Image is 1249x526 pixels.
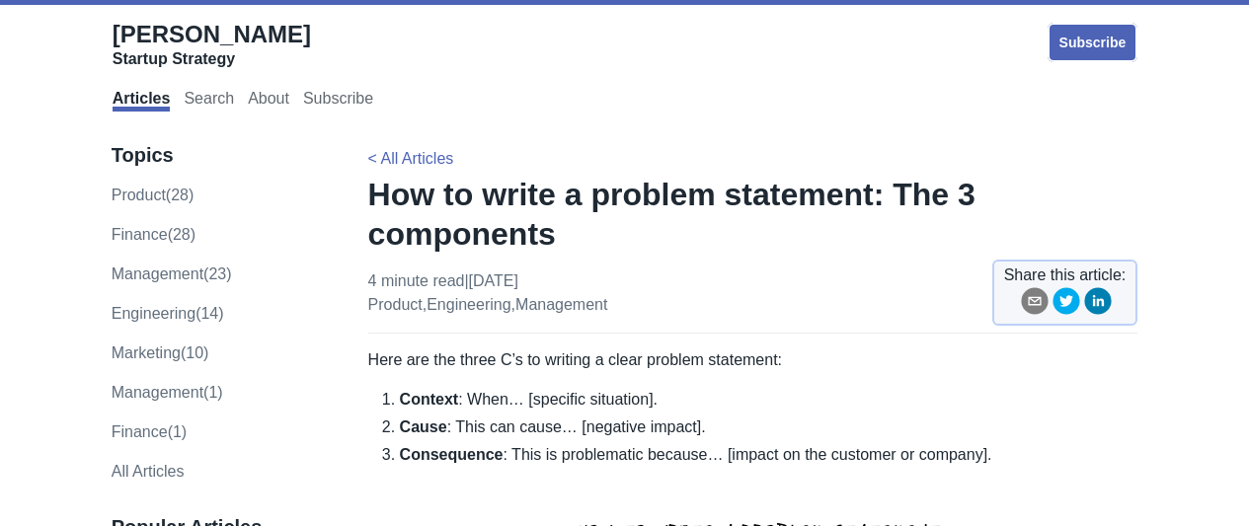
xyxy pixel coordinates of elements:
[112,305,224,322] a: engineering(14)
[368,175,1138,254] h1: How to write a problem statement: The 3 components
[184,90,234,112] a: Search
[113,20,311,69] a: [PERSON_NAME]Startup Strategy
[427,296,510,313] a: engineering
[368,296,423,313] a: product
[515,296,607,313] a: management
[113,49,311,69] div: Startup Strategy
[368,348,1138,372] p: Here are the three C’s to writing a clear problem statement:
[112,143,327,168] h3: Topics
[113,21,311,47] span: [PERSON_NAME]
[400,415,1138,439] li: : This can cause… [negative impact].
[1021,287,1049,322] button: email
[1004,263,1127,287] span: Share this article:
[368,150,454,167] a: < All Articles
[112,187,195,203] a: product(28)
[112,463,185,480] a: All Articles
[400,418,447,435] strong: Cause
[368,269,608,317] p: 4 minute read | [DATE] , ,
[400,391,459,408] strong: Context
[1053,287,1080,322] button: twitter
[248,90,289,112] a: About
[112,384,223,401] a: Management(1)
[303,90,373,112] a: Subscribe
[112,265,232,282] a: management(23)
[112,226,195,243] a: finance(28)
[1084,287,1112,322] button: linkedin
[112,423,187,440] a: Finance(1)
[1048,23,1138,62] a: Subscribe
[400,388,1138,412] li: : When… [specific situation].
[112,344,209,361] a: marketing(10)
[400,446,504,463] strong: Consequence
[113,90,171,112] a: Articles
